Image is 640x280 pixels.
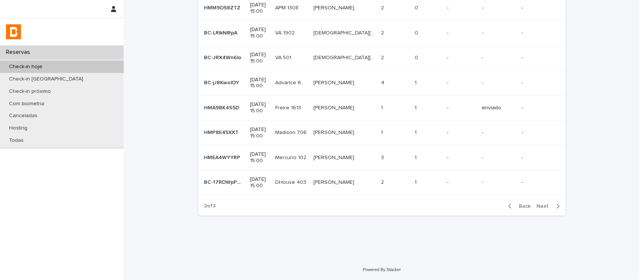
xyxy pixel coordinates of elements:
p: DHouse 403 [275,178,308,186]
p: Madison 706 [275,128,308,136]
p: [DATE] 15:00 [250,27,269,39]
p: Check-in hoje [3,64,48,70]
p: - [522,130,553,136]
p: - [447,105,476,111]
tr: BC-LRlkNlRpABC-LRlkNlRpA [DATE] 15:00VA 1902VA 1902 [DEMOGRAPHIC_DATA][PERSON_NAME][DEMOGRAPHIC_D... [198,21,566,46]
p: 1 [415,78,418,86]
p: 2 [381,178,386,186]
p: Check-in próximo [3,88,57,95]
p: - [482,30,516,36]
p: - [482,155,516,161]
p: 1 [415,103,418,111]
p: - [447,179,476,186]
p: 2 [381,28,386,36]
tr: BC-17RDWpPmmBC-17RDWpPmm [DATE] 15:00DHouse 403DHouse 403 [PERSON_NAME][PERSON_NAME] 22 11 --- [198,170,566,195]
p: Mercurio 102 [275,153,308,161]
tr: BC-jJ8KwolOYBC-jJ8KwolOY [DATE] 15:00Advance 604Advance 604 [PERSON_NAME][PERSON_NAME] 44 11 --- [198,70,566,95]
p: - [447,80,476,86]
p: [DATE] 15:00 [250,176,269,189]
p: 2 [381,53,386,61]
p: 2 [381,3,386,11]
p: BC-JRX4Wn6lo [204,53,243,61]
p: Freire 1613 [275,103,303,111]
p: [DATE] 15:00 [250,52,269,64]
p: Todas [3,137,30,144]
p: - [522,179,553,186]
tr: BC-JRX4Wn6loBC-JRX4Wn6lo [DATE] 15:00VA 501VA 501 [DEMOGRAPHIC_DATA][PERSON_NAME][DEMOGRAPHIC_DAT... [198,45,566,70]
p: - [447,5,476,11]
p: APM 1308 [275,3,300,11]
p: 0 [415,53,420,61]
p: [DEMOGRAPHIC_DATA][PERSON_NAME] [313,28,376,36]
p: BC-LRlkNlRpA [204,28,239,36]
span: Next [537,204,553,209]
p: Stéfanny Mendes [313,153,356,161]
p: - [522,30,553,36]
tr: HMEA4WYYRPHMEA4WYYRP [DATE] 15:00Mercurio 102Mercurio 102 [PERSON_NAME][PERSON_NAME] 33 11 --- [198,145,566,170]
p: 0 [415,28,420,36]
p: - [522,105,553,111]
p: - [482,130,516,136]
p: Advance 604 [275,78,309,86]
p: HMM9D58ZTZ [204,3,242,11]
p: - [522,80,553,86]
p: [PERSON_NAME] [313,128,356,136]
p: [DATE] 15:00 [250,77,269,89]
tr: HMA9BK4S5DHMA9BK4S5D [DATE] 15:00Freire 1613Freire 1613 [PERSON_NAME][PERSON_NAME] 11 11 -enviado- [198,95,566,121]
p: [DEMOGRAPHIC_DATA][PERSON_NAME] [313,53,376,61]
p: - [522,55,553,61]
p: [DATE] 15:00 [250,2,269,15]
p: 3 [381,153,386,161]
p: 1 [415,128,418,136]
p: - [447,55,476,61]
p: 1 [381,128,385,136]
p: HMEA4WYYRP [204,153,242,161]
p: - [447,30,476,36]
p: 0 [415,3,420,11]
p: Hosting [3,125,33,131]
p: [PERSON_NAME] [313,178,356,186]
p: Check-in [GEOGRAPHIC_DATA] [3,76,89,82]
span: Back [515,204,531,209]
button: Back [502,203,534,210]
p: [DATE] 15:00 [250,101,269,114]
p: - [482,5,516,11]
p: VA 501 [275,53,293,61]
p: - [482,80,516,86]
p: Reservas [3,49,36,56]
p: Com biometria [3,101,50,107]
p: BC-jJ8KwolOY [204,78,241,86]
p: 1 [415,153,418,161]
p: - [522,5,553,11]
p: VA 1902 [275,28,296,36]
p: Canceladas [3,113,43,119]
img: zVaNuJHRTjyIjT5M9Xd5 [6,24,21,39]
p: HMP8E45XXT [204,128,240,136]
p: 4 [381,78,386,86]
p: [PERSON_NAME] [313,103,356,111]
p: - [522,155,553,161]
p: HMA9BK4S5D [204,103,241,111]
p: 1 [415,178,418,186]
p: - [482,55,516,61]
p: - [447,130,476,136]
p: 2 of 3 [198,197,222,215]
p: [DATE] 15:00 [250,127,269,139]
p: BC-17RDWpPmm [204,178,246,186]
tr: HMP8E45XXTHMP8E45XXT [DATE] 15:00Madison 706Madison 706 [PERSON_NAME][PERSON_NAME] 11 11 --- [198,120,566,145]
p: enviado [482,105,516,111]
button: Next [534,203,566,210]
p: - [447,155,476,161]
p: 1 [381,103,385,111]
p: [PERSON_NAME] [313,78,356,86]
p: - [482,179,516,186]
p: [DATE] 15:00 [250,151,269,164]
a: Powered By Stacker [363,267,401,272]
p: Davi Ribeiro Zago [313,3,356,11]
